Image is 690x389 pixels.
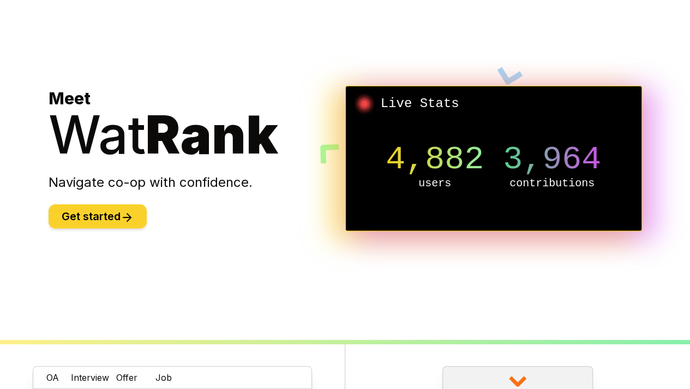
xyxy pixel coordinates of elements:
span: Job [155,371,172,384]
h2: Live Stats [355,95,633,113]
span: Interview [71,371,109,384]
a: Get started [49,211,147,222]
button: Get started [49,204,147,228]
span: Rank [146,103,278,166]
span: Wat [49,103,146,166]
h1: Meet [49,89,345,161]
p: 4,882 [376,143,494,176]
p: contributions [494,176,611,191]
span: OA [46,371,59,384]
p: Navigate co-op with confidence. [49,174,345,191]
span: Offer [116,371,137,384]
p: users [376,176,494,191]
p: 3,964 [494,143,611,176]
